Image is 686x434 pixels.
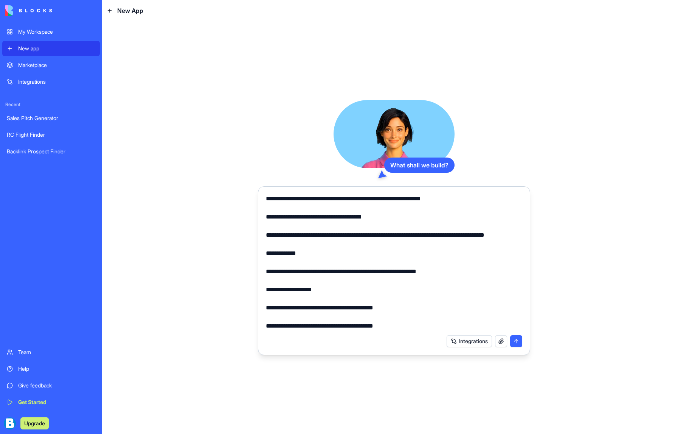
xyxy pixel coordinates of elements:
a: New app [2,41,100,56]
img: logo [5,5,52,16]
div: Backlink Prospect Finder [7,148,95,155]
div: Give feedback [18,382,95,389]
div: Get Started [18,398,95,406]
div: Sales Pitch Generator [7,114,95,122]
span: New App [117,6,143,15]
div: New app [18,45,95,52]
a: Give feedback [2,378,100,393]
a: Upgrade [20,419,49,427]
div: Help [18,365,95,373]
a: Marketplace [2,58,100,73]
div: Marketplace [18,61,95,69]
img: ACg8ocIZgy8JuhzK2FzF5wyWzO7lSmcYo4AqoN0kD66Ek6fpE9_UAF2J=s96-c [4,417,16,429]
a: Get Started [2,395,100,410]
a: Backlink Prospect Finder [2,144,100,159]
a: Sales Pitch Generator [2,111,100,126]
a: Integrations [2,74,100,89]
div: My Workspace [18,28,95,36]
a: My Workspace [2,24,100,39]
button: Integrations [447,335,492,347]
div: Integrations [18,78,95,86]
span: Recent [2,101,100,108]
a: RC Flight Finder [2,127,100,142]
a: Team [2,345,100,360]
div: Team [18,348,95,356]
div: What shall we build? [384,158,455,173]
button: Upgrade [20,417,49,429]
a: Help [2,361,100,376]
div: RC Flight Finder [7,131,95,139]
